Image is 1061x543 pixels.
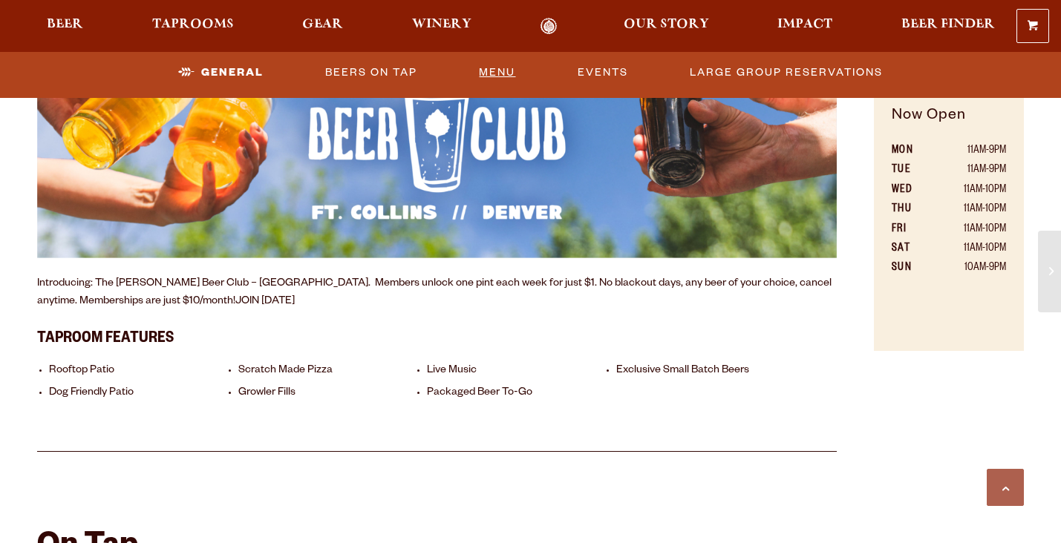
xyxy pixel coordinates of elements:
a: Odell Home [520,18,576,35]
a: Gear [293,18,353,35]
a: Large Group Reservations [684,56,889,90]
span: Beer Finder [901,19,995,30]
a: Menu [473,56,521,90]
p: Introducing: The [PERSON_NAME] Beer Club – [GEOGRAPHIC_DATA]. Members unlock one pint each week f... [37,275,837,311]
a: Beers On Tap [319,56,423,90]
a: Impact [768,18,842,35]
li: Scratch Made Pizza [238,364,419,378]
th: THU [892,200,931,220]
th: MON [892,142,931,161]
li: Packaged Beer To-Go [427,386,608,401]
td: 10AM-9PM [931,259,1007,278]
span: Beer [47,19,83,30]
a: Beer Finder [892,18,1005,35]
th: TUE [892,161,931,180]
td: 11AM-10PM [931,220,1007,240]
a: Beer [37,18,93,35]
h5: Now Open [892,105,1006,142]
td: 11AM-10PM [931,181,1007,200]
th: SAT [892,240,931,259]
li: Exclusive Small Batch Beers [616,364,797,378]
td: 11AM-9PM [931,142,1007,161]
td: 11AM-10PM [931,200,1007,220]
span: Our Story [624,19,709,30]
a: Events [572,56,634,90]
li: Live Music [427,364,608,378]
h3: Taproom Features [37,321,837,352]
a: Scroll to top [987,469,1024,506]
a: Our Story [614,18,719,35]
li: Rooftop Patio [49,364,230,378]
td: 11AM-9PM [931,161,1007,180]
li: Growler Fills [238,386,419,401]
a: General [172,56,270,90]
li: Dog Friendly Patio [49,386,230,401]
a: JOIN [DATE] [235,296,295,308]
th: WED [892,181,931,200]
a: Taprooms [143,18,244,35]
th: SUN [892,259,931,278]
span: Gear [302,19,343,30]
td: 11AM-10PM [931,240,1007,259]
span: Winery [412,19,471,30]
span: Taprooms [152,19,234,30]
th: FRI [892,220,931,240]
a: Winery [402,18,481,35]
span: Impact [777,19,832,30]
